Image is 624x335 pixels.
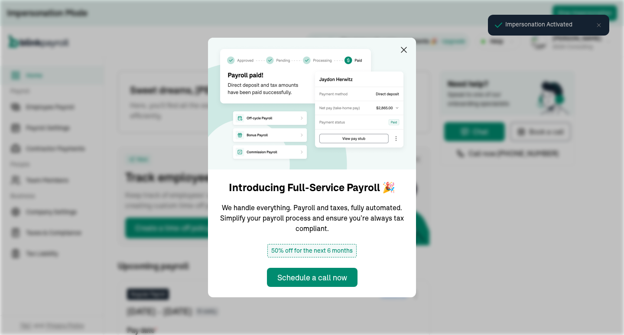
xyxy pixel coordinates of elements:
[218,202,406,234] p: We handle everything. Payroll and taxes, fully automated. Simplify your payroll process and ensur...
[267,268,357,287] button: Schedule a call now
[208,38,416,169] img: announcement
[277,272,347,283] div: Schedule a call now
[229,180,395,195] h1: Introducing Full-Service Payroll 🎉
[267,244,357,257] span: 50% off for the next 6 months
